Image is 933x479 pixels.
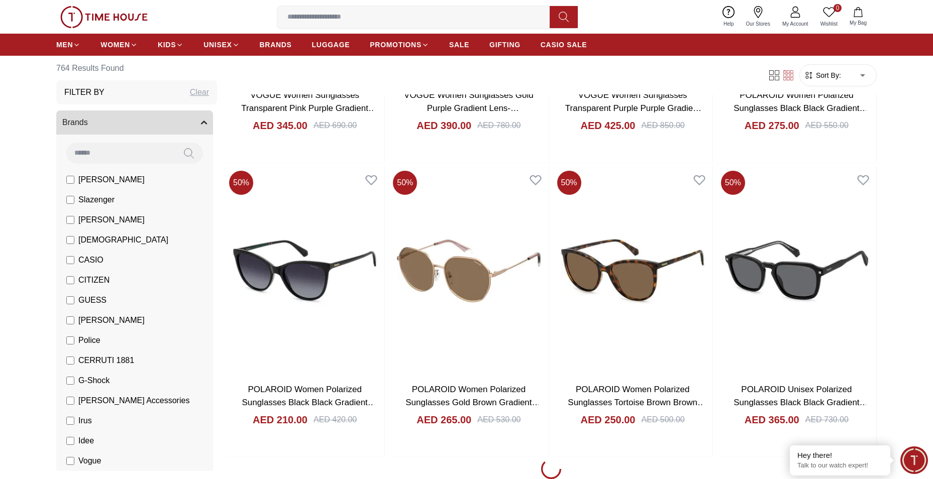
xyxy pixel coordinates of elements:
[489,40,521,50] span: GIFTING
[804,70,841,80] button: Sort By:
[66,236,74,244] input: [DEMOGRAPHIC_DATA]
[78,435,94,447] span: Idee
[66,397,74,405] input: [PERSON_NAME] Accessories
[844,5,873,29] button: My Bag
[78,274,110,286] span: CITIZEN
[203,36,239,54] a: UNISEX
[62,116,88,129] span: Brands
[846,19,871,27] span: My Bag
[78,234,168,246] span: [DEMOGRAPHIC_DATA]
[225,167,384,375] img: POLAROID Women Polarized Sunglasses Black Black Gradient Lens-PLD4179/S807WJ
[66,316,74,324] input: [PERSON_NAME]
[417,118,471,133] h4: AED 390.00
[242,385,376,420] a: POLAROID Women Polarized Sunglasses Black Black Gradient Lens-PLD4179/S807WJ
[66,296,74,304] input: GUESS
[66,336,74,344] input: Police
[814,4,844,30] a: 0Wishlist
[56,56,217,80] h6: 764 Results Found
[745,118,799,133] h4: AED 275.00
[78,334,100,346] span: Police
[78,354,134,367] span: CERRUTI 1881
[370,36,429,54] a: PROMOTIONS
[541,36,587,54] a: CASIO SALE
[814,70,841,80] span: Sort By:
[78,194,115,206] span: Slazenger
[900,446,928,474] div: Chat Widget
[66,356,74,365] input: CERRUTI 1881
[740,4,776,30] a: Our Stores
[370,40,422,50] span: PROMOTIONS
[734,385,868,420] a: POLAROID Unisex Polarized Sunglasses Black Black Gradient Lens-PLD4156/S/X807M9
[78,254,103,266] span: CASIO
[797,461,883,470] p: Talk to our watch expert!
[78,214,145,226] span: [PERSON_NAME]
[203,40,232,50] span: UNISEX
[78,455,101,467] span: Vogue
[78,415,92,427] span: Irus
[477,119,521,132] div: AED 780.00
[734,90,868,126] a: POLAROID Women Polarized Sunglasses Black Black Gradient Lens-PLD4144/S/X807M9
[717,167,876,375] img: POLAROID Unisex Polarized Sunglasses Black Black Gradient Lens-PLD4156/S/X807M9
[816,20,842,28] span: Wishlist
[66,457,74,465] input: Vogue
[241,90,377,126] a: VOGUE Women Sunglasses Transparent Pink Purple Gradient Lens-VO5520294216
[100,36,138,54] a: WOMEN
[778,20,812,28] span: My Account
[56,110,213,135] button: Brands
[314,119,357,132] div: AED 690.00
[805,414,849,426] div: AED 730.00
[581,118,636,133] h4: AED 425.00
[553,167,712,375] img: POLAROID Women Polarized Sunglasses Tortoise Brown Brown Gradient Lens-PLD4138/S086SP
[100,40,130,50] span: WOMEN
[66,377,74,385] input: G-Shock
[56,40,73,50] span: MEN
[312,40,350,50] span: LUGGAGE
[260,36,292,54] a: BRANDS
[721,171,745,195] span: 50 %
[797,450,883,460] div: Hey there!
[404,90,534,126] a: VOGUE Women Sunglasses Gold Purple Gradient Lens-VO4272S5152U6
[78,294,107,306] span: GUESS
[78,375,110,387] span: G-Shock
[66,417,74,425] input: Irus
[56,36,80,54] a: MEN
[158,40,176,50] span: KIDS
[260,40,292,50] span: BRANDS
[805,119,849,132] div: AED 550.00
[641,414,684,426] div: AED 500.00
[253,413,307,427] h4: AED 210.00
[66,216,74,224] input: [PERSON_NAME]
[565,90,702,126] a: VOGUE Women Sunglasses Transparent Purple Purple Gradient Lens-VO5551-S311862
[229,171,253,195] span: 50 %
[78,314,145,326] span: [PERSON_NAME]
[417,413,471,427] h4: AED 265.00
[717,4,740,30] a: Help
[541,40,587,50] span: CASIO SALE
[581,413,636,427] h4: AED 250.00
[449,36,469,54] a: SALE
[393,171,417,195] span: 50 %
[158,36,183,54] a: KIDS
[742,20,774,28] span: Our Stores
[557,171,581,195] span: 50 %
[312,36,350,54] a: LUGGAGE
[477,414,521,426] div: AED 530.00
[66,437,74,445] input: Idee
[389,167,548,375] img: POLAROID Women Polarized Sunglasses Gold Brown Gradient Lens-PLD4140/G/S/XDDBSP
[489,36,521,54] a: GIFTING
[60,6,148,28] img: ...
[568,385,706,420] a: POLAROID Women Polarized Sunglasses Tortoise Brown Brown Gradient Lens-PLD4138/S086SP
[66,176,74,184] input: [PERSON_NAME]
[745,413,799,427] h4: AED 365.00
[66,276,74,284] input: CITIZEN
[719,20,738,28] span: Help
[78,174,145,186] span: [PERSON_NAME]
[190,86,209,98] div: Clear
[641,119,684,132] div: AED 850.00
[66,256,74,264] input: CASIO
[66,196,74,204] input: Slazenger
